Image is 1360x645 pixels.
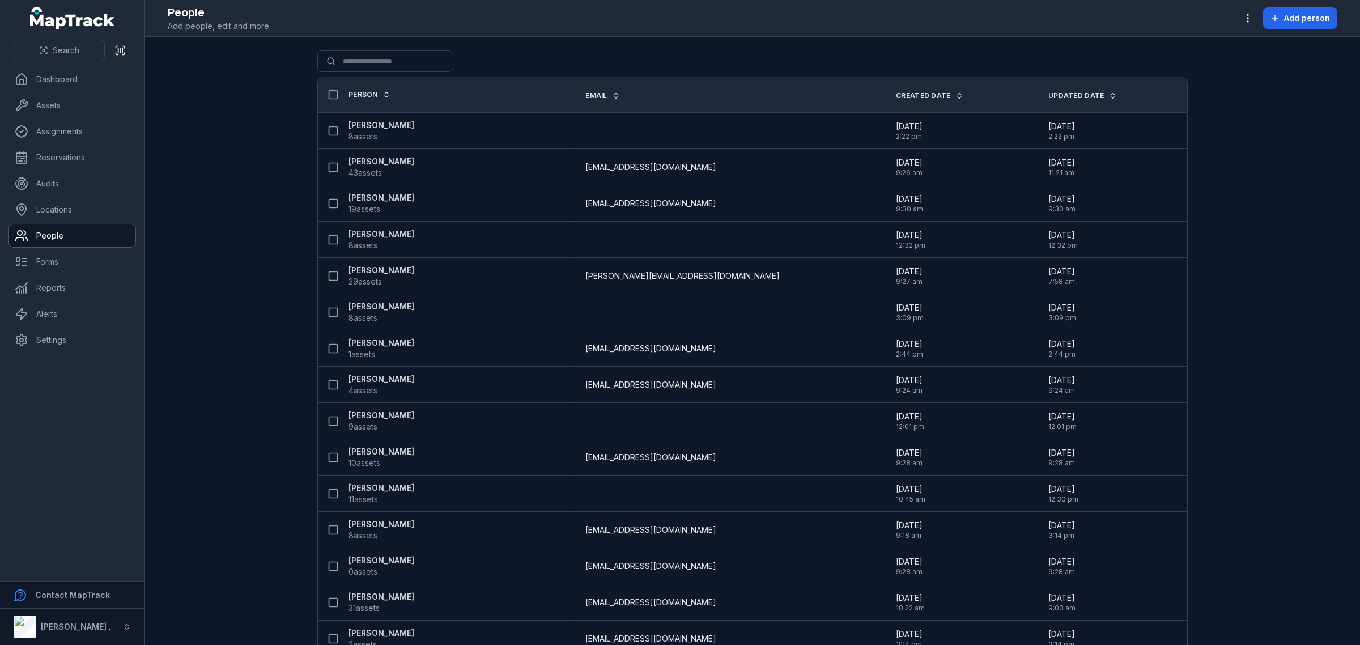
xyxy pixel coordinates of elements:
[1048,302,1076,322] time: 8/8/2025, 3:09:04 PM
[1048,556,1075,576] time: 3/4/2025, 9:28:56 AM
[896,495,925,504] span: 10:45 am
[348,203,380,215] span: 19 assets
[348,555,414,566] strong: [PERSON_NAME]
[1048,230,1078,241] span: [DATE]
[9,172,135,195] a: Audits
[348,591,414,614] a: [PERSON_NAME]31assets
[9,224,135,247] a: People
[585,561,716,572] span: [EMAIL_ADDRESS][DOMAIN_NAME]
[1048,520,1075,540] time: 5/16/2025, 3:14:33 PM
[1048,121,1075,132] span: [DATE]
[896,338,923,350] span: [DATE]
[348,349,375,360] span: 1 assets
[896,350,923,359] span: 2:44 pm
[1048,375,1075,395] time: 5/12/2025, 9:24:05 AM
[896,302,924,322] time: 8/8/2025, 3:09:04 PM
[348,385,377,396] span: 4 assets
[896,411,924,431] time: 7/10/2025, 12:01:41 PM
[585,379,716,391] span: [EMAIL_ADDRESS][DOMAIN_NAME]
[896,386,923,395] span: 9:24 am
[1048,592,1076,604] span: [DATE]
[9,68,135,91] a: Dashboard
[1048,230,1078,250] time: 6/6/2025, 12:32:38 PM
[348,337,414,360] a: [PERSON_NAME]1assets
[1048,241,1078,250] span: 12:32 pm
[896,193,923,214] time: 6/4/2025, 9:30:08 AM
[1048,205,1076,214] span: 9:30 am
[896,157,923,168] span: [DATE]
[1048,266,1075,286] time: 8/1/2025, 7:58:22 AM
[1048,531,1075,540] span: 3:14 pm
[1048,629,1075,640] span: [DATE]
[348,156,414,167] strong: [PERSON_NAME]
[1048,157,1075,177] time: 6/12/2025, 11:21:27 AM
[1048,193,1076,205] span: [DATE]
[585,270,780,282] span: [PERSON_NAME][EMAIL_ADDRESS][DOMAIN_NAME]
[348,312,377,324] span: 8 assets
[348,120,414,131] strong: [PERSON_NAME]
[1048,459,1075,468] span: 9:28 am
[1048,313,1076,322] span: 3:09 pm
[1048,266,1075,277] span: [DATE]
[585,162,716,173] span: [EMAIL_ADDRESS][DOMAIN_NAME]
[1048,157,1075,168] span: [DATE]
[348,555,414,578] a: [PERSON_NAME]0assets
[348,240,377,251] span: 8 assets
[348,192,414,215] a: [PERSON_NAME]19assets
[1048,277,1075,286] span: 7:58 am
[896,121,923,141] time: 8/20/2025, 2:22:10 PM
[896,205,923,214] span: 9:30 am
[896,520,923,531] span: [DATE]
[896,592,925,613] time: 2/18/2025, 10:22:17 AM
[348,494,378,505] span: 11 assets
[1048,121,1075,141] time: 8/20/2025, 2:22:10 PM
[585,524,716,536] span: [EMAIL_ADDRESS][DOMAIN_NAME]
[348,482,414,505] a: [PERSON_NAME]11assets
[896,91,951,100] span: Created Date
[896,629,923,640] span: [DATE]
[896,266,923,286] time: 3/4/2025, 9:27:41 AM
[1048,375,1075,386] span: [DATE]
[896,313,924,322] span: 3:09 pm
[348,301,414,312] strong: [PERSON_NAME]
[35,590,110,600] strong: Contact MapTrack
[1048,302,1076,313] span: [DATE]
[1048,193,1076,214] time: 6/4/2025, 9:30:08 AM
[1263,7,1337,29] button: Add person
[9,94,135,117] a: Assets
[1048,91,1104,100] span: Updated Date
[348,410,414,432] a: [PERSON_NAME]9assets
[348,530,377,541] span: 8 assets
[896,556,923,576] time: 3/4/2025, 9:28:56 AM
[896,338,923,359] time: 6/13/2025, 2:44:57 PM
[1048,132,1075,141] span: 2:22 pm
[896,592,925,604] span: [DATE]
[896,266,923,277] span: [DATE]
[896,567,923,576] span: 9:28 am
[896,375,923,386] span: [DATE]
[14,40,105,61] button: Search
[348,192,414,203] strong: [PERSON_NAME]
[1048,411,1077,422] span: [DATE]
[896,168,923,177] span: 9:26 am
[896,121,923,132] span: [DATE]
[9,329,135,351] a: Settings
[896,193,923,205] span: [DATE]
[1048,447,1075,468] time: 3/4/2025, 9:28:25 AM
[896,375,923,395] time: 5/12/2025, 9:24:05 AM
[585,452,716,463] span: [EMAIL_ADDRESS][DOMAIN_NAME]
[1048,411,1077,431] time: 7/10/2025, 12:01:41 PM
[348,156,414,179] a: [PERSON_NAME]43assets
[896,556,923,567] span: [DATE]
[896,520,923,540] time: 3/4/2025, 9:18:30 AM
[1048,520,1075,531] span: [DATE]
[168,20,271,32] span: Add people, edit and more.
[896,411,924,422] span: [DATE]
[896,422,924,431] span: 12:01 pm
[1048,386,1075,395] span: 9:24 am
[1048,592,1076,613] time: 3/18/2025, 9:03:27 AM
[348,602,380,614] span: 31 assets
[1048,168,1075,177] span: 11:21 am
[585,91,607,100] span: Email
[348,421,377,432] span: 9 assets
